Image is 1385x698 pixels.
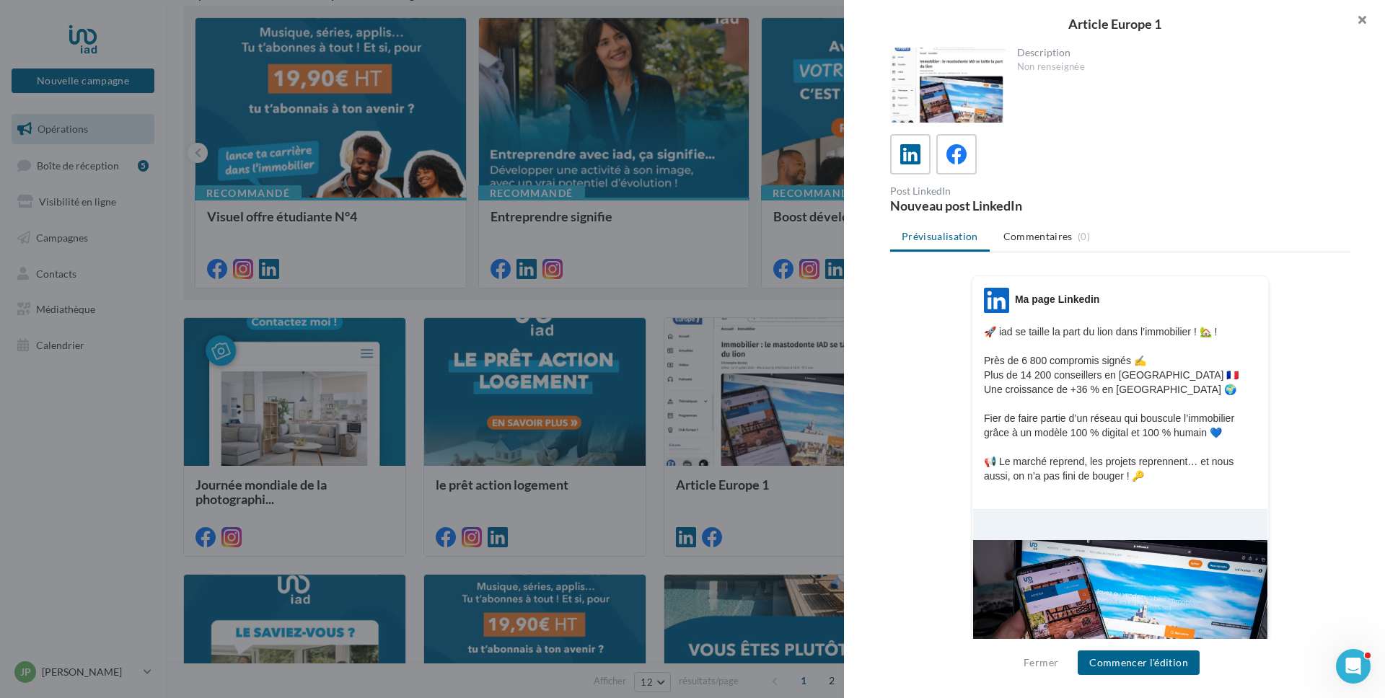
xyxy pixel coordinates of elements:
[1017,48,1340,58] div: Description
[867,17,1362,30] div: Article Europe 1
[1078,650,1200,675] button: Commencer l'édition
[1336,649,1371,684] iframe: Intercom live chat
[890,186,1114,196] div: Post LinkedIn
[1078,231,1090,242] span: (0)
[1017,61,1340,74] div: Non renseignée
[1003,229,1073,244] span: Commentaires
[890,199,1114,212] div: Nouveau post LinkedIn
[1018,654,1064,671] button: Fermer
[1015,292,1099,306] div: Ma page Linkedin
[984,324,1257,498] p: 🚀 iad se taille la part du lion dans l’immobilier ! 🏡 ! Près de 6 800 compromis signés ✍️ Plus de...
